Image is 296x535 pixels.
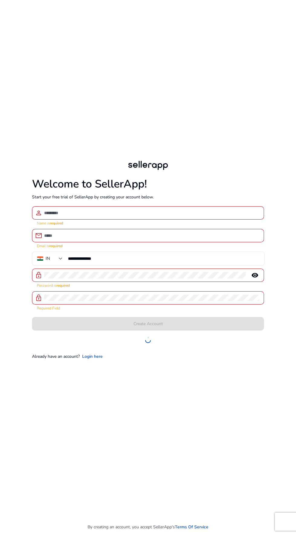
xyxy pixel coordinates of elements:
mat-error: Password is [37,282,259,288]
mat-error: Required Field [37,305,259,311]
span: lock [35,294,42,302]
strong: required [56,283,70,288]
div: IN [46,255,50,262]
strong: required [50,221,63,226]
mat-error: Email is [37,242,259,249]
a: Terms Of Service [175,524,208,530]
mat-icon: remove_red_eye [248,272,262,279]
a: Login here [82,353,103,360]
strong: required [49,243,63,248]
h1: Welcome to SellerApp! [32,178,264,191]
span: person [35,209,42,217]
mat-error: Name is [37,220,259,226]
p: Already have an account? [32,353,80,360]
span: email [35,232,42,239]
span: lock [35,272,42,279]
p: Start your free trial of SellerApp by creating your account below. [32,194,264,200]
